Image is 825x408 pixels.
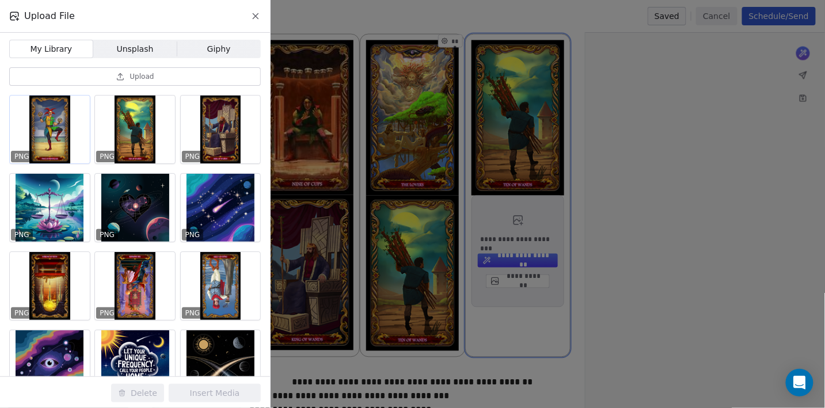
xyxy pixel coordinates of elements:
p: PNG [14,308,29,318]
p: PNG [14,230,29,239]
button: Delete [111,384,164,402]
button: Insert Media [169,384,261,402]
p: PNG [14,152,29,161]
p: PNG [185,152,200,161]
span: Upload [130,72,154,81]
span: Upload File [24,9,75,23]
p: PNG [100,152,115,161]
div: Open Intercom Messenger [786,369,813,396]
p: PNG [100,230,115,239]
p: PNG [185,230,200,239]
p: PNG [100,308,115,318]
button: Upload [9,67,261,86]
span: Unsplash [117,43,154,55]
span: Giphy [207,43,231,55]
p: PNG [185,308,200,318]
